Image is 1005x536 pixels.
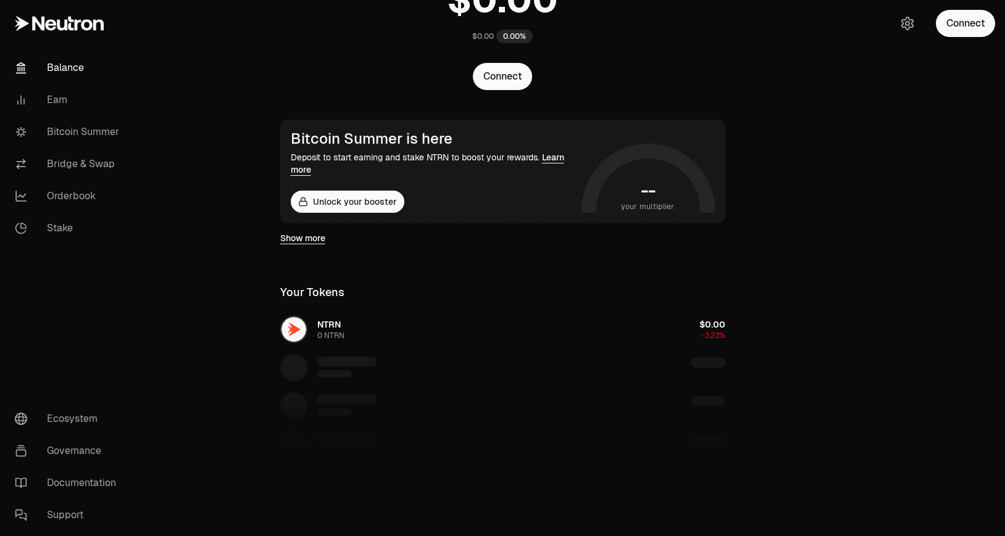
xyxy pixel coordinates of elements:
div: 0.00% [496,30,533,43]
a: Orderbook [5,180,133,212]
div: Deposit to start earning and stake NTRN to boost your rewards. [291,151,577,176]
a: Support [5,499,133,531]
div: $0.00 [472,31,494,41]
a: Ecosystem [5,403,133,435]
a: Show more [280,232,325,244]
a: Documentation [5,467,133,499]
h1: -- [641,181,655,200]
button: Unlock your booster [291,191,404,213]
span: your multiplier [621,200,675,213]
a: Bitcoin Summer [5,116,133,148]
button: Connect [936,10,995,37]
a: Governance [5,435,133,467]
a: Earn [5,84,133,116]
a: Stake [5,212,133,244]
button: Connect [473,63,532,90]
div: Bitcoin Summer is here [291,130,577,147]
a: Bridge & Swap [5,148,133,180]
a: Balance [5,52,133,84]
div: Your Tokens [280,284,344,301]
